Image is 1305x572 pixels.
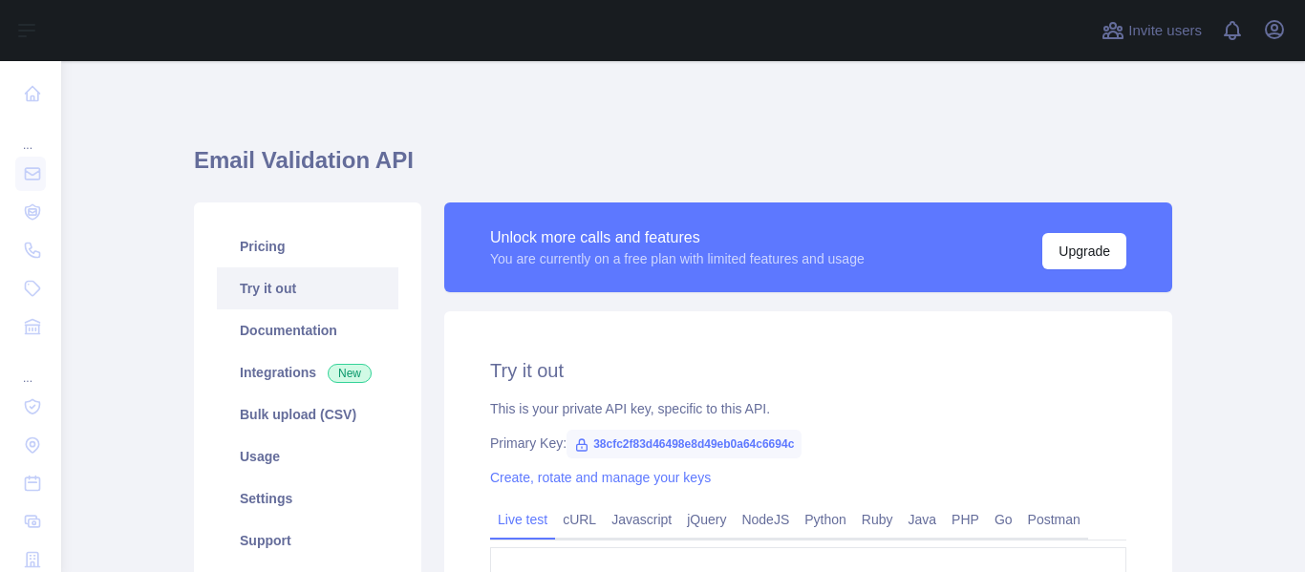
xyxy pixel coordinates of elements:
div: ... [15,115,46,153]
a: Create, rotate and manage your keys [490,470,711,485]
a: Bulk upload (CSV) [217,393,398,435]
button: Upgrade [1042,233,1126,269]
div: Primary Key: [490,434,1126,453]
h2: Try it out [490,357,1126,384]
button: Invite users [1098,15,1206,46]
a: Pricing [217,225,398,267]
a: Support [217,519,398,561]
a: NodeJS [734,504,797,535]
a: Python [797,504,854,535]
div: This is your private API key, specific to this API. [490,399,1126,418]
h1: Email Validation API [194,145,1172,191]
a: Javascript [604,504,679,535]
a: Documentation [217,309,398,351]
span: Invite users [1128,20,1202,42]
a: Try it out [217,267,398,309]
a: PHP [944,504,987,535]
a: cURL [555,504,604,535]
a: Go [987,504,1020,535]
a: Ruby [854,504,901,535]
a: Usage [217,435,398,477]
a: jQuery [679,504,734,535]
a: Live test [490,504,555,535]
a: Settings [217,477,398,519]
span: New [328,364,372,383]
a: Java [901,504,945,535]
span: 38cfc2f83d46498e8d49eb0a64c6694c [567,430,802,458]
a: Integrations New [217,351,398,393]
a: Postman [1020,504,1088,535]
div: You are currently on a free plan with limited features and usage [490,249,865,268]
div: Unlock more calls and features [490,226,865,249]
div: ... [15,348,46,386]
